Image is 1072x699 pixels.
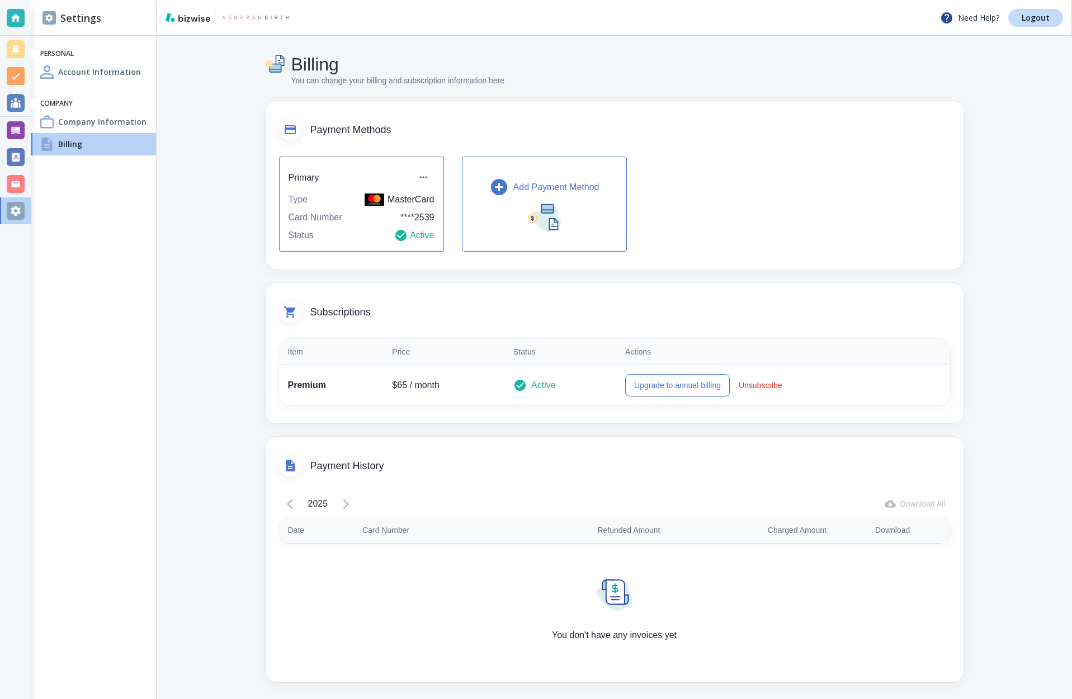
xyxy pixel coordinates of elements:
[58,116,147,127] h4: Company Information
[40,49,147,59] h6: Personal
[220,9,289,27] img: Asherah Birth
[310,460,950,473] span: Payment History
[58,66,141,78] h4: Account Information
[616,339,950,365] th: Actions
[365,193,435,206] p: MasterCard
[353,517,494,544] th: Card Number
[279,339,384,365] th: Item
[392,379,495,392] p: $ 65 / month
[291,54,505,75] h4: Billing
[291,75,505,87] p: You can change your billing and subscription information here
[1008,9,1063,27] a: Logout
[504,339,616,365] th: Status
[279,517,354,544] th: Date
[289,229,314,242] p: Status
[513,181,599,194] p: Add Payment Method
[625,374,730,396] button: Upgrade to annual billing
[31,133,156,155] a: BillingBilling
[835,517,950,544] th: Download
[308,497,328,511] p: 2025
[394,229,435,242] p: Active
[383,339,504,365] th: Price
[597,579,632,611] img: No Invoices
[31,61,156,83] a: Account InformationAccount Information
[494,517,669,544] th: Refunded Amount
[289,171,319,185] h6: Primary
[734,374,787,396] button: Unsubscribe
[552,629,677,642] p: You don't have any invoices yet
[310,306,950,319] span: Subscriptions
[58,138,82,150] h4: Billing
[310,124,950,136] span: Payment Methods
[940,11,999,25] p: Need Help?
[166,13,210,22] img: bizwise
[289,193,308,206] p: Type
[289,211,342,224] p: Card Number
[31,111,156,133] a: Company InformationCompany Information
[462,157,627,252] button: Add Payment Method
[266,54,287,75] img: Billing
[288,379,375,392] p: Premium
[365,193,384,206] img: MasterCard
[1022,14,1050,22] p: Logout
[531,379,556,392] p: Active
[40,99,147,108] h6: Company
[42,11,101,26] h2: Settings
[42,11,56,25] img: DashboardSidebarSettings.svg
[669,517,835,544] th: Charged Amount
